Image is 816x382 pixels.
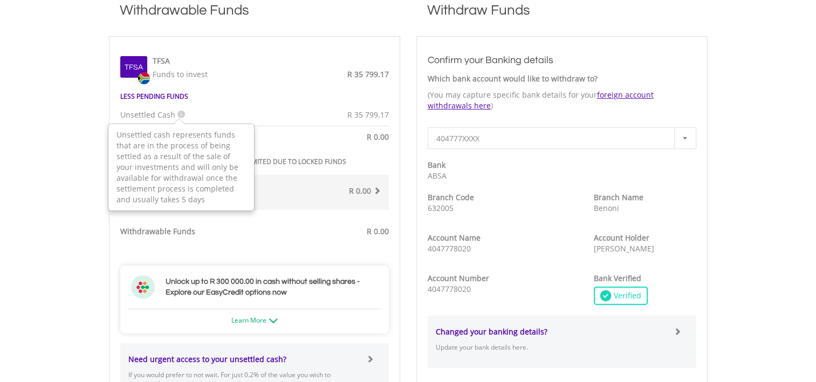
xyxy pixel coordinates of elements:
[347,69,389,79] span: R 35 799.17
[166,276,378,298] h3: Unlock up to R 300 000.00 in cash without selling shares - Explore our EasyCredit options now
[428,90,696,111] p: (You may capture specific bank details for your )
[428,170,447,181] span: ABSA
[436,326,547,337] strong: Changed your banking details?
[128,354,286,364] strong: Need urgent access to your unsettled cash?
[594,273,641,283] strong: Bank Verified
[416,1,708,31] h1: Withdraw Funds
[367,226,389,236] span: R 0.00
[269,318,278,323] img: ec-arrow-down.png
[428,192,474,202] strong: Branch Code
[120,92,188,101] strong: LESS PENDING FUNDS
[138,72,150,84] img: zar.png
[428,160,445,170] strong: Bank
[153,56,170,66] label: TFSA
[594,243,654,254] span: [PERSON_NAME]
[436,128,671,149] span: 404777XXXX
[428,233,481,243] strong: Account Name
[120,226,195,236] strong: Withdrawable Funds
[611,290,641,301] span: Verified
[125,62,143,73] label: Tfsa
[594,192,643,202] strong: Branch Name
[231,316,278,325] a: Learn More
[347,110,389,120] span: R 35 799.17
[349,186,371,196] span: R 0.00
[131,275,155,299] img: ec-flower.svg
[428,73,598,84] strong: Which bank account would like to withdraw to?
[436,343,666,352] p: Update your bank details here.
[428,90,654,111] a: foreign account withdrawals here
[109,1,400,31] h1: Withdrawable Funds
[367,132,389,142] span: R 0.00
[594,233,649,243] strong: Account Holder
[428,243,471,254] span: 4047778020
[153,69,208,79] span: Funds to invest
[109,125,253,210] div: Unsettled cash represents funds that are in the process of being settled as a result of the sale ...
[428,284,471,294] span: 4047778020
[428,53,696,68] h3: Confirm your Banking details
[428,203,454,213] span: 632005
[428,273,489,283] strong: Account Number
[594,203,619,213] span: Benoni
[120,110,175,120] span: Unsettled Cash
